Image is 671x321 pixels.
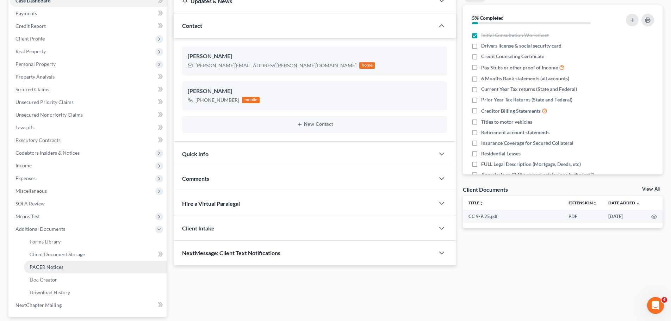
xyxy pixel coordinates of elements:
a: PACER Notices [24,261,167,273]
td: PDF [563,210,603,223]
span: Retirement account statements [481,129,549,136]
div: [PERSON_NAME] [188,52,442,61]
span: Download History [30,289,70,295]
a: Unsecured Priority Claims [10,96,167,109]
i: expand_more [636,201,640,205]
span: Contact [182,22,202,29]
a: Client Document Storage [24,248,167,261]
a: Extensionunfold_more [569,200,597,205]
span: Unsecured Nonpriority Claims [15,112,83,118]
span: Quick Info [182,150,209,157]
span: Insurance Coverage for Secured Collateral [481,140,573,147]
span: Means Test [15,213,40,219]
span: Doc Creator [30,277,57,283]
td: CC 9-9.25.pdf [463,210,563,223]
span: Unsecured Priority Claims [15,99,74,105]
a: Titleunfold_more [468,200,484,205]
div: [PERSON_NAME][EMAIL_ADDRESS][PERSON_NAME][DOMAIN_NAME] [195,62,356,69]
span: Credit Counseling Certificate [481,53,544,60]
span: Codebtors Insiders & Notices [15,150,80,156]
a: SOFA Review [10,197,167,210]
span: Personal Property [15,61,56,67]
a: Forms Library [24,235,167,248]
a: Doc Creator [24,273,167,286]
div: home [359,62,375,69]
span: Real Property [15,48,46,54]
a: Unsecured Nonpriority Claims [10,109,167,121]
a: NextChapter Mailing [10,299,167,311]
span: Prior Year Tax Returns (State and Federal) [481,96,572,103]
span: 4 [661,297,667,303]
td: [DATE] [603,210,646,223]
div: [PHONE_NUMBER] [195,97,239,104]
div: [PERSON_NAME] [188,87,442,95]
strong: 5% Completed [472,15,504,21]
span: Initial Consultation Worksheet [481,32,549,39]
a: Date Added expand_more [608,200,640,205]
span: Comments [182,175,209,182]
span: PACER Notices [30,264,63,270]
span: Property Analysis [15,74,55,80]
a: Property Analysis [10,70,167,83]
i: unfold_more [479,201,484,205]
a: View All [642,187,660,192]
a: Secured Claims [10,83,167,96]
a: Payments [10,7,167,20]
a: Download History [24,286,167,299]
iframe: Intercom live chat [647,297,664,314]
span: FULL Legal Description (Mortgage, Deeds, etc) [481,161,581,168]
button: New Contact [188,122,442,127]
span: Client Document Storage [30,251,85,257]
span: Lawsuits [15,124,35,130]
span: Drivers license & social security card [481,42,561,49]
span: Creditor Billing Statements [481,107,541,115]
span: Secured Claims [15,86,49,92]
a: Lawsuits [10,121,167,134]
span: Miscellaneous [15,188,47,194]
span: Additional Documents [15,226,65,232]
a: Executory Contracts [10,134,167,147]
span: Credit Report [15,23,46,29]
div: mobile [242,97,260,103]
span: Forms Library [30,239,61,245]
i: unfold_more [593,201,597,205]
span: Income [15,162,32,168]
span: NextMessage: Client Text Notifications [182,249,280,256]
span: Pay Stubs or other proof of Income [481,64,558,71]
span: 6 Months Bank statements (all accounts) [481,75,569,82]
span: NextChapter Mailing [15,302,62,308]
span: Client Profile [15,36,45,42]
span: Titles to motor vehicles [481,118,532,125]
span: Residential Leases [481,150,521,157]
span: Client Intake [182,225,215,232]
span: Executory Contracts [15,137,61,143]
a: Credit Report [10,20,167,32]
span: Hire a Virtual Paralegal [182,200,240,207]
span: Payments [15,10,37,16]
span: Current Year Tax returns (State and Federal) [481,86,577,93]
span: Appraisals or CMA's on real estate done in the last 3 years OR required by attorney [481,171,607,185]
span: SOFA Review [15,200,45,206]
div: Client Documents [463,186,508,193]
span: Expenses [15,175,36,181]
